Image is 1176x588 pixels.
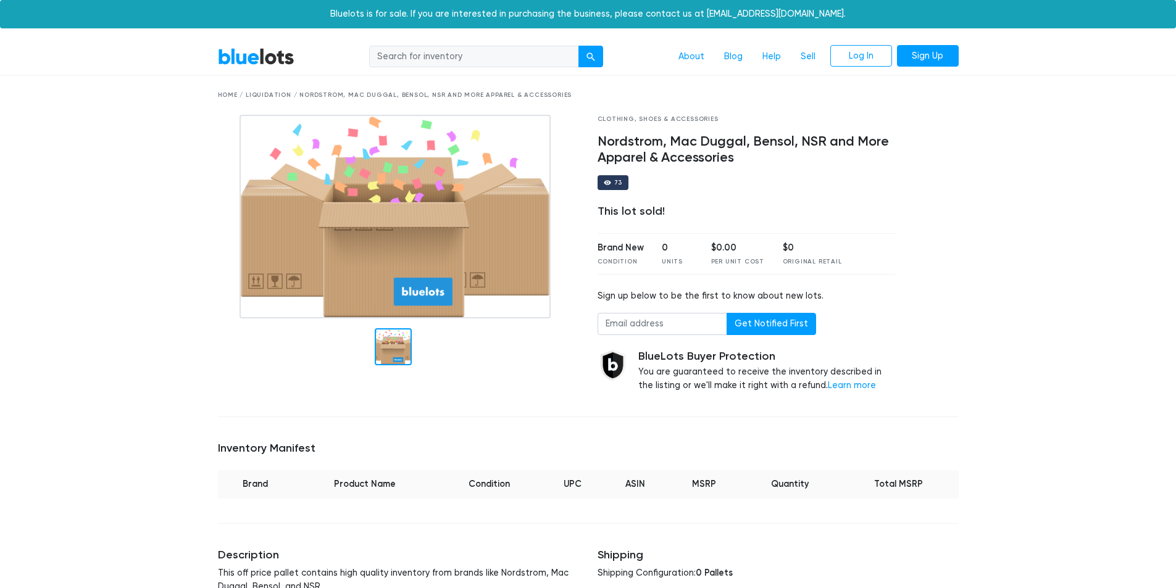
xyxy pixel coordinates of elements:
a: BlueLots [218,48,294,65]
h5: Description [218,549,579,562]
div: Condition [598,257,644,267]
a: Log In [830,45,892,67]
img: buyer_protection_shield-3b65640a83011c7d3ede35a8e5a80bfdfaa6a97447f0071c1475b91a4b0b3d01.png [598,350,628,381]
div: You are guaranteed to receive the inventory described in the listing or we'll make it right with ... [638,350,896,392]
div: $0.00 [711,241,764,255]
th: Product Name [293,470,436,499]
a: Sell [791,45,825,68]
a: Learn more [828,380,876,391]
div: Sign up below to be the first to know about new lots. [598,289,896,303]
button: Get Notified First [727,313,816,335]
th: Brand [218,470,293,499]
a: Blog [714,45,753,68]
span: 0 Pallets [696,567,733,578]
th: Quantity [741,470,839,499]
th: UPC [542,470,603,499]
h5: BlueLots Buyer Protection [638,350,896,363]
h4: Nordstrom, Mac Duggal, Bensol, NSR and More Apparel & Accessories [598,134,896,166]
div: Units [662,257,693,267]
th: MSRP [668,470,741,499]
div: Home / Liquidation / Nordstrom, Mac Duggal, Bensol, NSR and More Apparel & Accessories [218,91,959,100]
div: Brand New [598,241,644,255]
h5: Shipping [598,549,959,562]
input: Email address [598,313,727,335]
img: box_graphic.png [240,115,551,318]
div: Original Retail [783,257,842,267]
a: Sign Up [897,45,959,67]
input: Search for inventory [369,46,579,68]
p: Shipping Configuration: [598,566,959,580]
div: $0 [783,241,842,255]
th: ASIN [603,470,668,499]
a: About [669,45,714,68]
th: Condition [436,470,542,499]
th: Total MSRP [839,470,958,499]
div: Per Unit Cost [711,257,764,267]
a: Help [753,45,791,68]
div: This lot sold! [598,205,896,218]
h5: Inventory Manifest [218,442,959,455]
div: Clothing, Shoes & Accessories [598,115,896,124]
div: 0 [662,241,693,255]
div: 73 [614,180,623,186]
